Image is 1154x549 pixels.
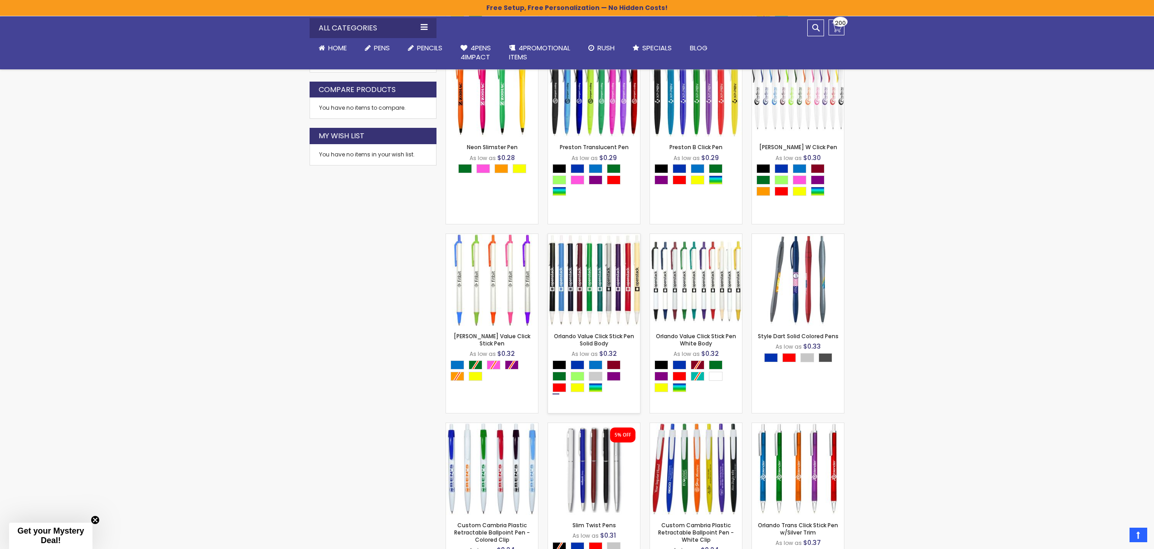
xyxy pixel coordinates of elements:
[701,349,719,358] span: $0.32
[571,175,584,185] div: Pink
[374,43,390,53] span: Pens
[673,360,686,369] div: Blue
[553,360,640,394] div: Select A Color
[548,423,640,430] a: Slim Twist Pens
[513,164,526,173] div: Yellow
[691,175,704,185] div: Yellow
[775,164,788,173] div: Blue
[553,360,566,369] div: Black
[674,154,700,162] span: As low as
[599,349,617,358] span: $0.32
[758,521,838,536] a: Orlando Trans Click Stick Pen w/Silver Trim
[752,233,844,241] a: Style Dart Solid Colored Pens
[310,38,356,58] a: Home
[553,372,566,381] div: Green
[656,332,736,347] a: Orlando Value Click Stick Pen White Body
[673,175,686,185] div: Red
[461,43,491,62] span: 4Pens 4impact
[319,131,364,141] strong: My Wish List
[589,360,602,369] div: Blue Light
[624,38,681,58] a: Specials
[553,175,566,185] div: Green Light
[589,175,602,185] div: Purple
[775,175,788,185] div: Green Light
[589,164,602,173] div: Blue Light
[599,153,617,162] span: $0.29
[319,85,396,95] strong: Compare Products
[607,175,621,185] div: Red
[469,372,482,381] div: Yellow
[470,154,496,162] span: As low as
[800,353,814,362] div: Silver
[752,234,844,326] img: Style Dart Solid Colored Pens
[650,423,742,430] a: Custom Cambria Plastic Retractable Ballpoint Pen - White Clip
[673,383,686,392] div: Assorted
[554,332,634,347] a: Orlando Value Click Stick Pen Solid Body
[495,164,508,173] div: Orange
[356,38,399,58] a: Pens
[446,423,538,515] img: Custom Cambria Plastic Retractable Ballpoint Pen - Colored Clip
[572,350,598,358] span: As low as
[310,18,436,38] div: All Categories
[548,233,640,241] a: Orlando Value Click Stick Pen Solid Body
[658,521,734,544] a: Custom Cambria Plastic Retractable Ballpoint Pen - White Clip
[709,372,722,381] div: White
[650,233,742,241] a: Orlando Value Click Stick Pen White Body
[615,432,631,438] div: 5% OFF
[655,164,668,173] div: Black
[655,372,668,381] div: Purple
[681,38,717,58] a: Blog
[553,164,566,173] div: Black
[553,187,566,196] div: Assorted
[600,531,616,540] span: $0.31
[572,532,599,539] span: As low as
[803,342,821,351] span: $0.33
[451,38,500,68] a: 4Pens4impact
[607,164,621,173] div: Green
[793,164,806,173] div: Blue Light
[642,43,672,53] span: Specials
[9,523,92,549] div: Get your Mystery Deal!Close teaser
[650,234,742,326] img: Orlando Value Click Stick Pen White Body
[417,43,442,53] span: Pencils
[553,164,640,198] div: Select A Color
[690,43,708,53] span: Blog
[589,383,602,392] div: Assorted
[572,154,598,162] span: As low as
[759,143,837,151] a: [PERSON_NAME] W Click Pen
[446,423,538,430] a: Custom Cambria Plastic Retractable Ballpoint Pen - Colored Clip
[811,175,824,185] div: Purple
[803,538,821,547] span: $0.37
[91,515,100,525] button: Close teaser
[553,383,566,392] div: Red
[548,423,640,515] img: Slim Twist Pens
[571,372,584,381] div: Green Light
[597,43,615,53] span: Rush
[571,383,584,392] div: Yellow
[454,521,530,544] a: Custom Cambria Plastic Retractable Ballpoint Pen - Colored Clip
[650,45,742,137] img: Preston B Click Pen
[497,153,515,162] span: $0.28
[752,423,844,515] img: Orlando Trans Click Stick Pen w/Silver Trim
[446,45,538,137] img: Neon Slimster Pen
[756,164,770,173] div: Black
[793,175,806,185] div: Pink
[607,372,621,381] div: Purple
[819,353,832,362] div: Smoke
[476,164,490,173] div: Pink
[835,19,846,27] span: 200
[451,360,538,383] div: Select A Color
[310,97,436,119] div: You have no items to compare.
[701,153,719,162] span: $0.29
[709,175,722,185] div: Assorted
[674,350,700,358] span: As low as
[655,164,742,187] div: Select A Color
[756,187,770,196] div: Orange
[756,164,844,198] div: Select A Color
[776,343,802,350] span: As low as
[571,360,584,369] div: Blue
[650,423,742,515] img: Custom Cambria Plastic Retractable Ballpoint Pen - White Clip
[328,43,347,53] span: Home
[782,353,796,362] div: Red
[17,526,84,545] span: Get your Mystery Deal!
